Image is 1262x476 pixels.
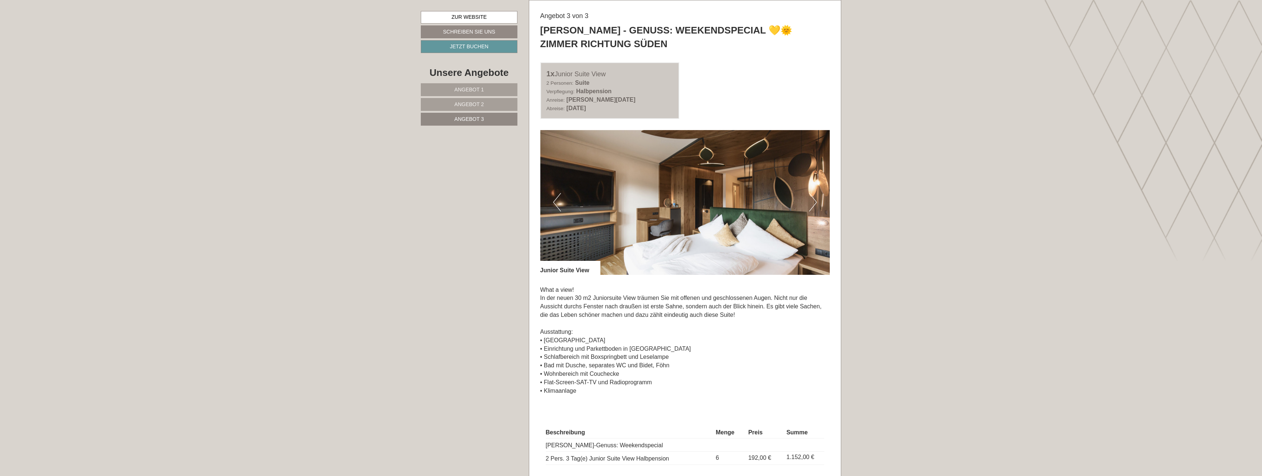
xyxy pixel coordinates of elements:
th: Menge [713,427,745,438]
small: Anreise: [547,97,565,103]
div: Junior Suite View [547,69,673,79]
td: [PERSON_NAME]-Genuss: Weekendspecial [546,438,713,452]
div: Junior Suite View [540,261,600,275]
span: Angebot 3 von 3 [540,12,589,20]
div: [PERSON_NAME] - Genuss: Weekendspecial 💛🌞 Zimmer Richtung Süden [540,24,830,51]
button: Next [809,193,817,211]
b: 1x [547,70,555,78]
b: [PERSON_NAME][DATE] [566,97,635,103]
a: Schreiben Sie uns [421,25,517,38]
small: Abreise: [547,106,565,111]
th: Summe [783,427,824,438]
b: Suite [575,80,589,86]
span: 192,00 € [748,455,771,461]
span: Angebot 3 [454,116,484,122]
p: What a view! In der neuen 30 m2 Juniorsuite View träumen Sie mit offenen und geschlossenen Augen.... [540,286,830,395]
a: Jetzt buchen [421,40,517,53]
div: Unsere Angebote [421,66,517,80]
b: Halbpension [576,88,611,94]
th: Preis [745,427,784,438]
span: Angebot 1 [454,87,484,92]
img: image [540,130,830,275]
th: Beschreibung [546,427,713,438]
td: 1.152,00 € [783,452,824,465]
button: Previous [553,193,561,211]
small: Verpflegung: [547,89,575,94]
b: [DATE] [566,105,586,111]
td: 6 [713,452,745,465]
a: Zur Website [421,11,517,24]
span: Angebot 2 [454,101,484,107]
td: 2 Pers. 3 Tag(e) Junior Suite View Halbpension [546,452,713,465]
small: 2 Personen: [547,80,573,86]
